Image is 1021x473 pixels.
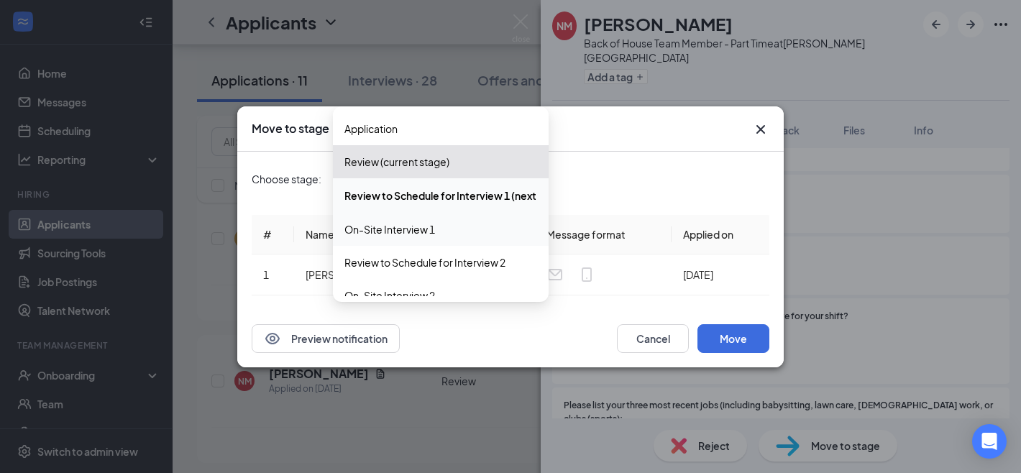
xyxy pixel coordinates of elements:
[535,215,672,254] th: Message format
[252,121,329,137] h3: Move to stage
[344,221,435,237] span: On-Site Interview 1
[752,121,769,138] svg: Cross
[344,121,398,137] span: Application
[672,254,769,295] td: [DATE]
[264,330,281,347] svg: Eye
[617,324,689,353] button: Cancel
[752,121,769,138] button: Close
[344,254,505,270] span: Review to Schedule for Interview 2
[252,215,294,254] th: #
[546,266,564,283] svg: Email
[697,324,769,353] button: Move
[344,288,435,303] span: On-Site Interview 2
[972,424,1007,459] div: Open Intercom Messenger
[294,215,434,254] th: Name
[344,188,569,203] span: Review to Schedule for Interview 1 (next stage)
[294,254,434,295] td: [PERSON_NAME]
[252,324,400,353] button: EyePreview notification
[252,171,321,187] span: Choose stage:
[672,215,769,254] th: Applied on
[263,268,269,281] span: 1
[344,154,449,170] span: Review (current stage)
[578,266,595,283] svg: MobileSms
